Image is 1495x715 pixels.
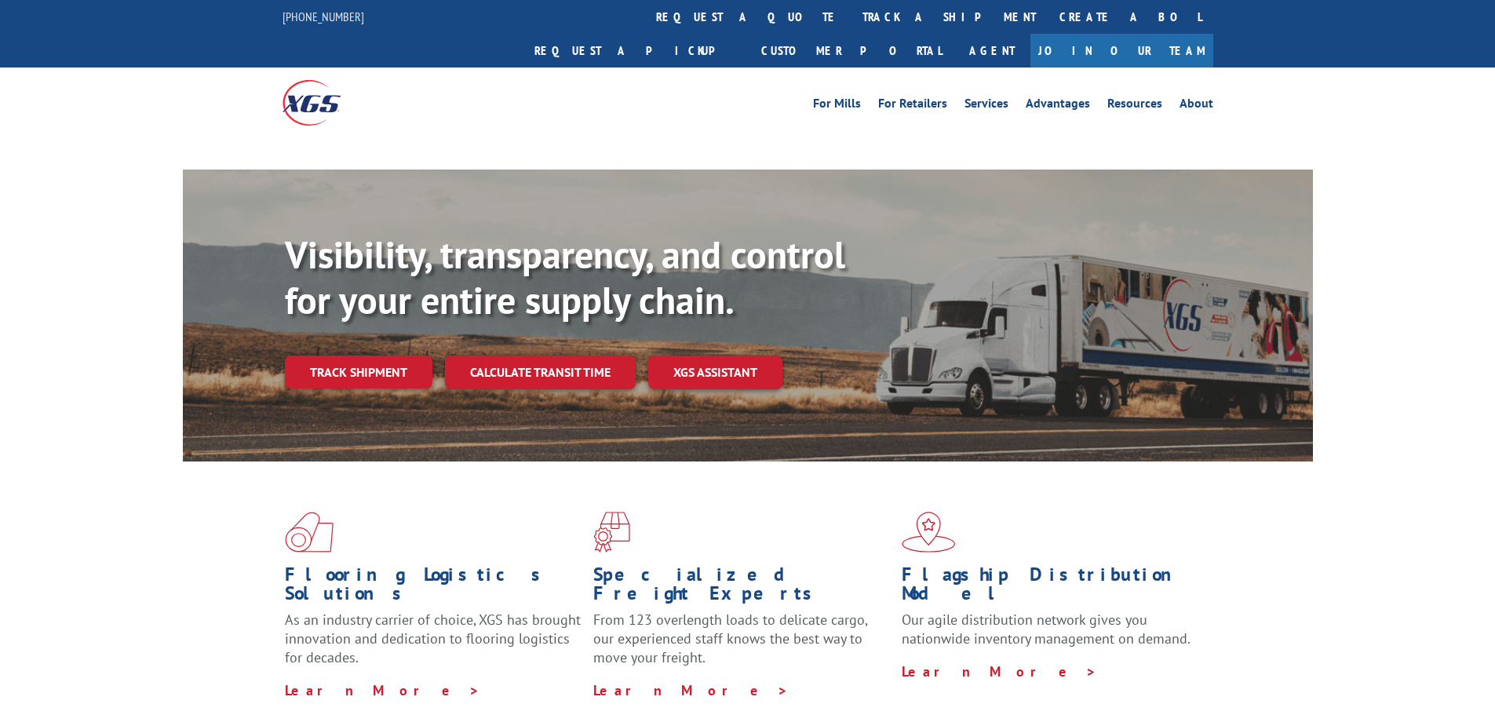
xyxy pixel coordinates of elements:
[593,681,789,699] a: Learn More >
[813,97,861,115] a: For Mills
[954,34,1030,67] a: Agent
[878,97,947,115] a: For Retailers
[285,356,432,389] a: Track shipment
[648,356,782,389] a: XGS ASSISTANT
[285,512,334,553] img: xgs-icon-total-supply-chain-intelligence-red
[902,512,956,553] img: xgs-icon-flagship-distribution-model-red
[593,611,890,680] p: From 123 overlength loads to delicate cargo, our experienced staff knows the best way to move you...
[285,230,845,324] b: Visibility, transparency, and control for your entire supply chain.
[902,662,1097,680] a: Learn More >
[964,97,1008,115] a: Services
[445,356,636,389] a: Calculate transit time
[749,34,954,67] a: Customer Portal
[902,611,1191,648] span: Our agile distribution network gives you nationwide inventory management on demand.
[1030,34,1213,67] a: Join Our Team
[1180,97,1213,115] a: About
[523,34,749,67] a: Request a pickup
[283,9,364,24] a: [PHONE_NUMBER]
[1026,97,1090,115] a: Advantages
[285,611,581,666] span: As an industry carrier of choice, XGS has brought innovation and dedication to flooring logistics...
[285,565,582,611] h1: Flooring Logistics Solutions
[593,565,890,611] h1: Specialized Freight Experts
[593,512,630,553] img: xgs-icon-focused-on-flooring-red
[1107,97,1162,115] a: Resources
[902,565,1198,611] h1: Flagship Distribution Model
[285,681,480,699] a: Learn More >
